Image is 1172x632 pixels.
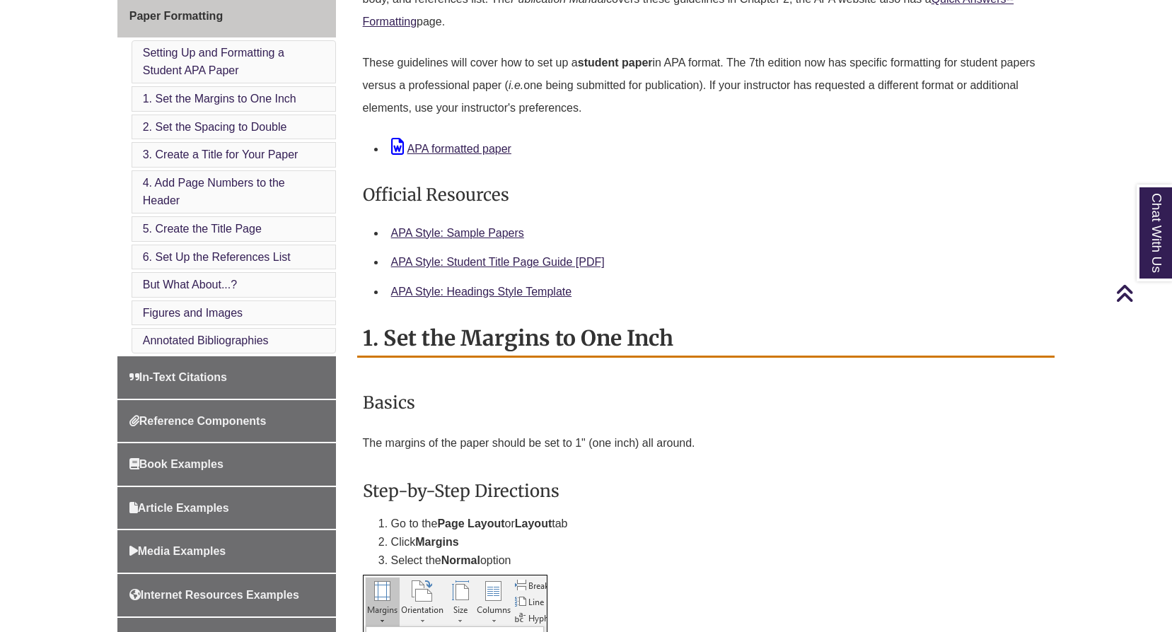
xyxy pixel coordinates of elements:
[391,256,605,268] a: APA Style: Student Title Page Guide [PDF]
[129,10,223,22] span: Paper Formatting
[391,551,1050,570] li: Select the option
[509,79,523,91] em: i.e.
[143,334,269,346] a: Annotated Bibliographies
[441,554,480,566] strong: Normal
[129,458,224,470] span: Book Examples
[117,443,336,486] a: Book Examples
[415,536,458,548] strong: Margins
[1115,283,1168,303] a: Back to Top
[143,223,262,235] a: 5. Create the Title Page
[391,143,511,155] a: APA formatted paper
[391,515,1050,533] li: Go to the or tab
[357,320,1055,358] h2: 1. Set the Margins to One Inch
[143,47,284,77] a: Setting Up and Formatting a Student APA Paper
[515,517,552,529] strong: Layout
[391,533,1050,551] li: Click
[117,356,336,399] a: In-Text Citations
[363,426,1050,460] p: The margins of the paper should be set to 1" (one inch) all around.
[143,279,237,291] a: But What About...?
[391,286,572,298] a: APA Style: Headings Style Template
[129,502,229,514] span: Article Examples
[117,400,336,443] a: Reference Components
[117,574,336,616] a: Internet Resources Examples
[143,148,298,160] a: 3. Create a Title for Your Paper
[363,46,1050,125] p: These guidelines will cover how to set up a in APA format. The 7th edition now has specific forma...
[129,545,226,557] span: Media Examples
[129,589,299,601] span: Internet Resources Examples
[129,371,227,383] span: In-Text Citations
[129,415,267,427] span: Reference Components
[363,178,1050,211] h3: Official Resources
[143,121,287,133] a: 2. Set the Spacing to Double
[143,251,291,263] a: 6. Set Up the References List
[117,487,336,529] a: Article Examples
[391,227,524,239] a: APA Style: Sample Papers
[143,177,285,207] a: 4. Add Page Numbers to the Header
[143,93,296,105] a: 1. Set the Margins to One Inch
[363,386,1050,419] h3: Basics
[437,517,504,529] strong: Page Layout
[143,307,243,319] a: Figures and Images
[117,530,336,573] a: Media Examples
[363,474,1050,508] h3: Step-by-Step Directions
[578,57,653,69] strong: student paper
